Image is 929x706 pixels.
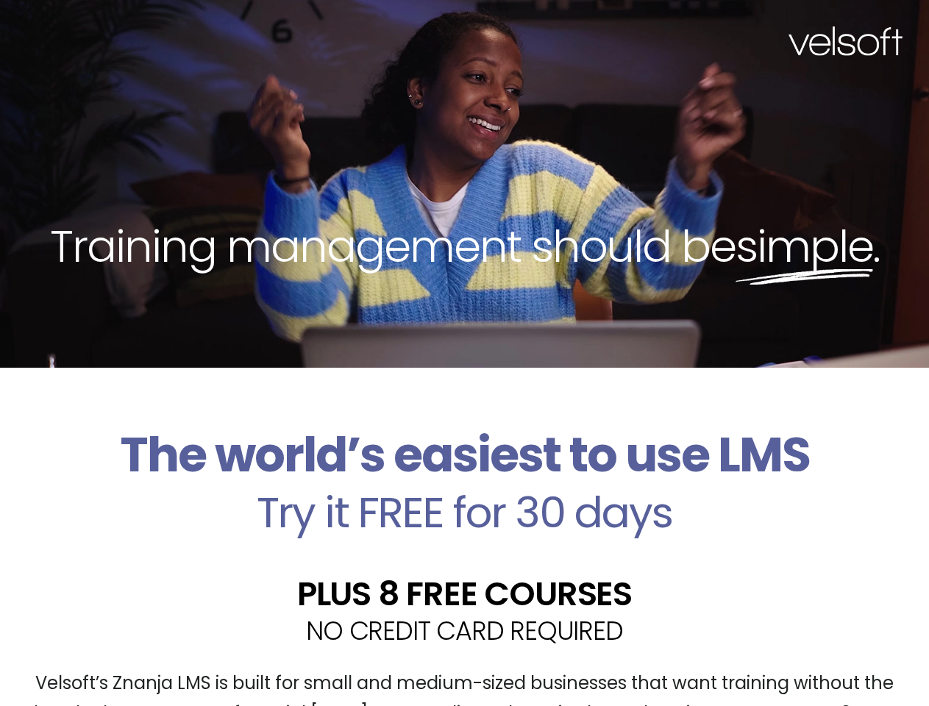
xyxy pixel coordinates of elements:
h2: NO CREDIT CARD REQUIRED [11,618,918,643]
h2: Training management should be . [26,218,903,275]
h2: Try it FREE for 30 days [11,491,918,534]
h2: The world’s easiest to use LMS [11,427,918,484]
span: simple [736,215,873,277]
h2: PLUS 8 FREE COURSES [11,577,918,610]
